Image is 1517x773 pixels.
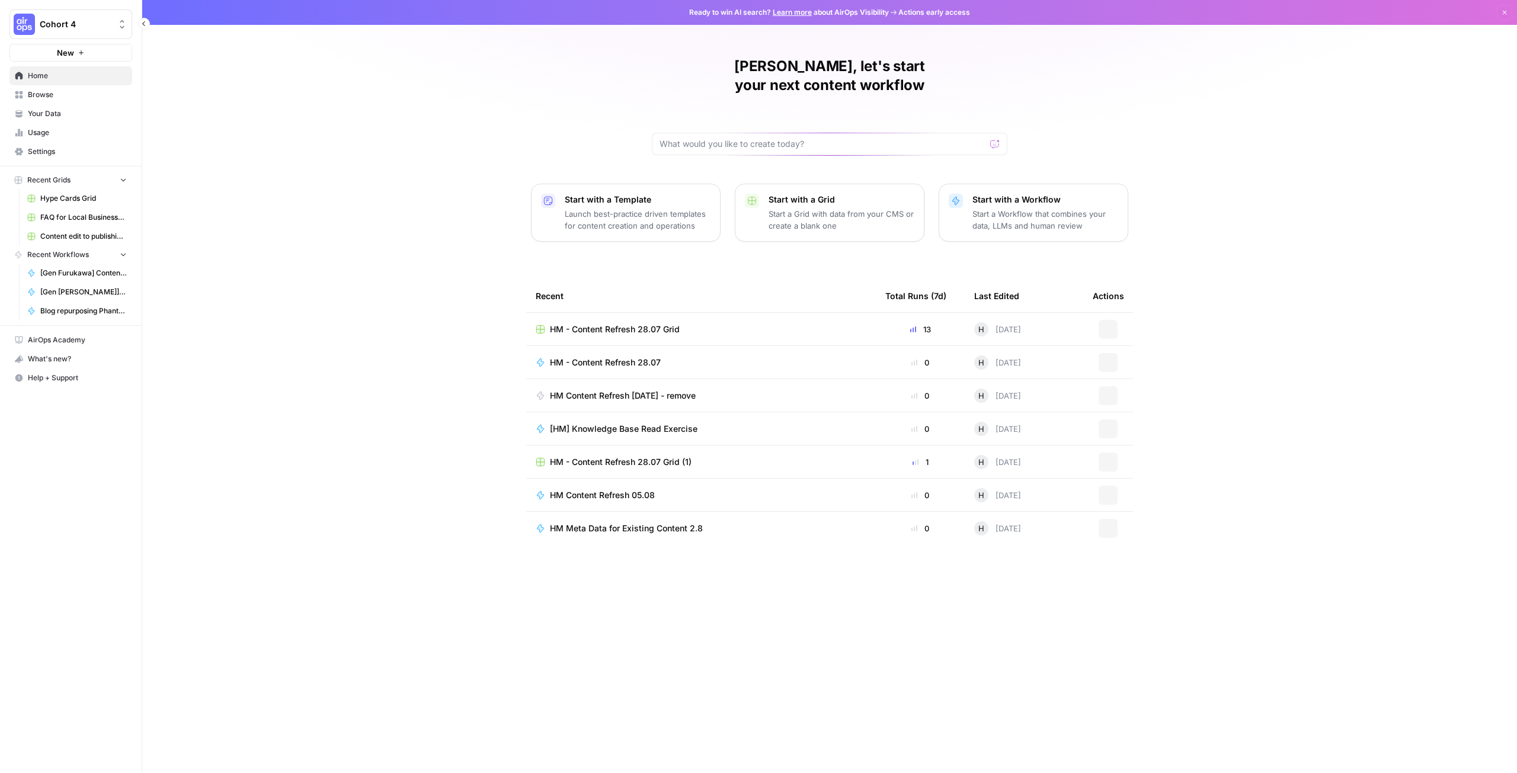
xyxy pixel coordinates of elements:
div: 0 [885,489,955,501]
a: Learn more [773,8,812,17]
span: New [57,47,74,59]
a: HM Content Refresh 05.08 [536,489,866,501]
a: [HM] Knowledge Base Read Exercise [536,423,866,435]
div: 0 [885,390,955,402]
p: Start a Workflow that combines your data, LLMs and human review [972,208,1118,232]
div: [DATE] [974,389,1021,403]
span: Hype Cards Grid [40,193,127,204]
div: 0 [885,423,955,435]
span: [Gen [PERSON_NAME]] Analyze Keyword Power Agents [40,287,127,297]
span: H [978,357,984,368]
div: Total Runs (7d) [885,280,946,312]
span: H [978,456,984,468]
div: Recent [536,280,866,312]
a: Usage [9,123,132,142]
span: Browse [28,89,127,100]
a: HM Meta Data for Existing Content 2.8 [536,522,866,534]
button: Recent Workflows [9,246,132,264]
div: [DATE] [974,455,1021,469]
span: [HM] Knowledge Base Read Exercise [550,423,697,435]
a: HM - Content Refresh 28.07 Grid (1) [536,456,866,468]
a: Content edit to publishing: Writer draft-> Brand alignment edits-> Human review-> Add internal an... [22,227,132,246]
a: AirOps Academy [9,331,132,349]
a: HM - Content Refresh 28.07 [536,357,866,368]
button: Start with a GridStart a Grid with data from your CMS or create a blank one [735,184,924,242]
span: H [978,423,984,435]
a: Settings [9,142,132,161]
a: [Gen Furukawa] Content Creation Power Agent Workflow [22,264,132,283]
span: Content edit to publishing: Writer draft-> Brand alignment edits-> Human review-> Add internal an... [40,231,127,242]
span: HM Content Refresh [DATE] - remove [550,390,696,402]
span: HM - Content Refresh 28.07 Grid (1) [550,456,692,468]
span: Settings [28,146,127,157]
span: [Gen Furukawa] Content Creation Power Agent Workflow [40,268,127,278]
a: HM Content Refresh [DATE] - remove [536,390,866,402]
span: Recent Workflows [27,249,89,260]
span: H [978,390,984,402]
span: Blog repurposing PhantomBuster- grid variables [40,306,127,316]
h1: [PERSON_NAME], let's start your next content workflow [652,57,1007,95]
p: Start a Grid with data from your CMS or create a blank one [769,208,914,232]
a: [Gen [PERSON_NAME]] Analyze Keyword Power Agents [22,283,132,301]
p: Start with a Template [565,194,711,206]
div: 0 [885,357,955,368]
span: HM - Content Refresh 28.07 [550,357,661,368]
a: Hype Cards Grid [22,189,132,208]
span: Cohort 4 [40,18,111,30]
span: Usage [28,127,127,138]
button: Start with a TemplateLaunch best-practice driven templates for content creation and operations [531,184,721,242]
img: Cohort 4 Logo [14,14,35,35]
span: Recent Grids [27,175,71,185]
span: HM Meta Data for Existing Content 2.8 [550,522,703,534]
div: 13 [885,323,955,335]
a: Home [9,66,132,85]
span: H [978,489,984,501]
div: [DATE] [974,422,1021,436]
a: HM - Content Refresh 28.07 Grid [536,323,866,335]
div: Actions [1093,280,1124,312]
button: What's new? [9,349,132,368]
span: Home [28,70,127,81]
span: HM - Content Refresh 28.07 Grid [550,323,680,335]
button: Workspace: Cohort 4 [9,9,132,39]
span: HM Content Refresh 05.08 [550,489,655,501]
div: [DATE] [974,488,1021,502]
button: Recent Grids [9,171,132,189]
p: Start with a Workflow [972,194,1118,206]
span: H [978,522,984,534]
span: Actions early access [898,7,970,18]
button: Help + Support [9,368,132,387]
div: Last Edited [974,280,1019,312]
span: Your Data [28,108,127,119]
div: What's new? [10,350,132,368]
a: Your Data [9,104,132,123]
button: New [9,44,132,62]
button: Start with a WorkflowStart a Workflow that combines your data, LLMs and human review [939,184,1128,242]
a: Blog repurposing PhantomBuster- grid variables [22,301,132,320]
span: H [978,323,984,335]
div: 0 [885,522,955,534]
p: Start with a Grid [769,194,914,206]
span: Help + Support [28,373,127,383]
span: FAQ for Local Businesses Grid [40,212,127,223]
div: [DATE] [974,521,1021,535]
p: Launch best-practice driven templates for content creation and operations [565,208,711,232]
span: AirOps Academy [28,335,127,345]
div: [DATE] [974,322,1021,336]
span: Ready to win AI search? about AirOps Visibility [689,7,889,18]
input: What would you like to create today? [660,138,985,150]
a: Browse [9,85,132,104]
a: FAQ for Local Businesses Grid [22,208,132,227]
div: [DATE] [974,355,1021,370]
div: 1 [885,456,955,468]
